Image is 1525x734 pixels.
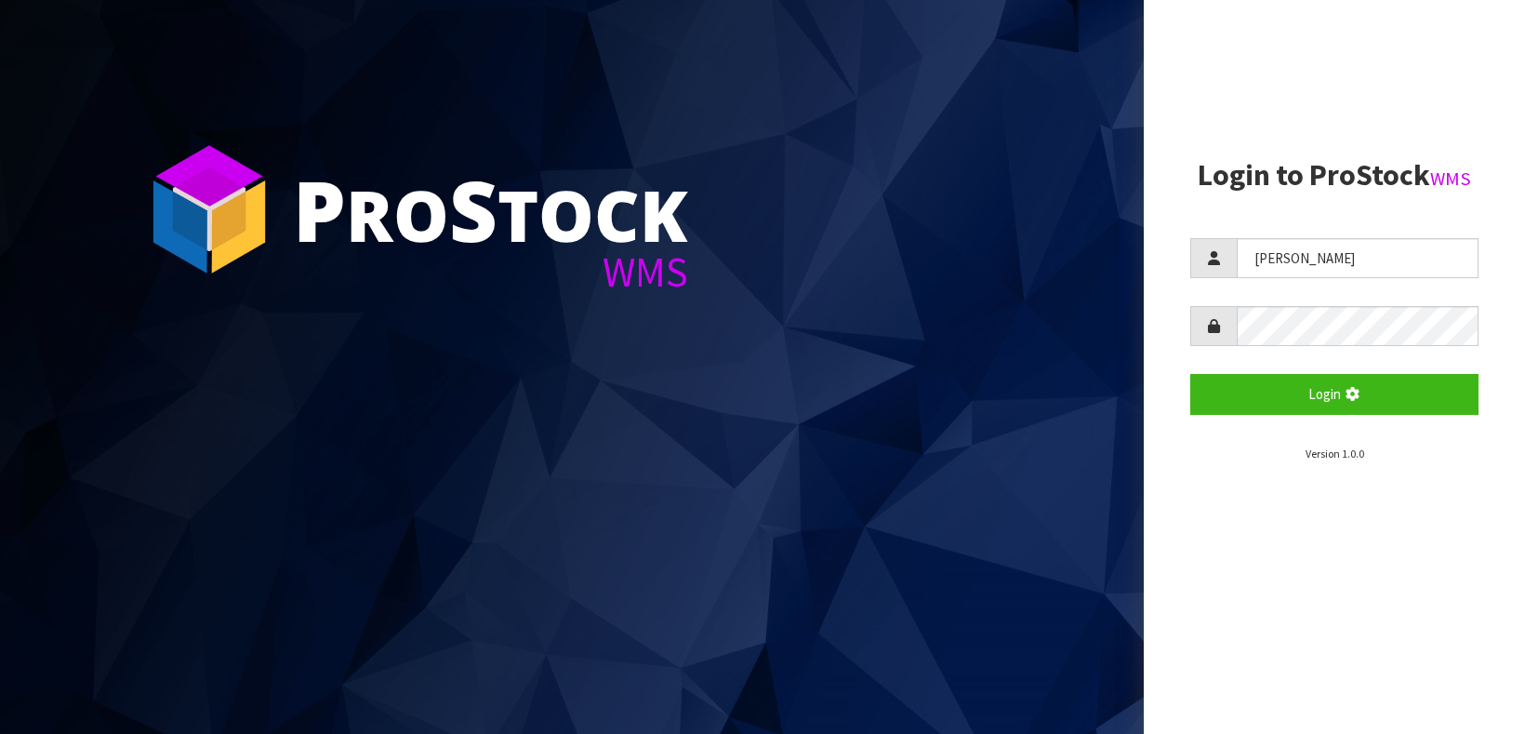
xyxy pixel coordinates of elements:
[1430,167,1471,191] small: WMS
[293,153,346,266] span: P
[293,167,688,251] div: ro tock
[1190,374,1479,414] button: Login
[139,140,279,279] img: ProStock Cube
[293,251,688,293] div: WMS
[1306,447,1364,460] small: Version 1.0.0
[1190,159,1479,192] h2: Login to ProStock
[1237,238,1479,278] input: Username
[449,153,497,266] span: S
